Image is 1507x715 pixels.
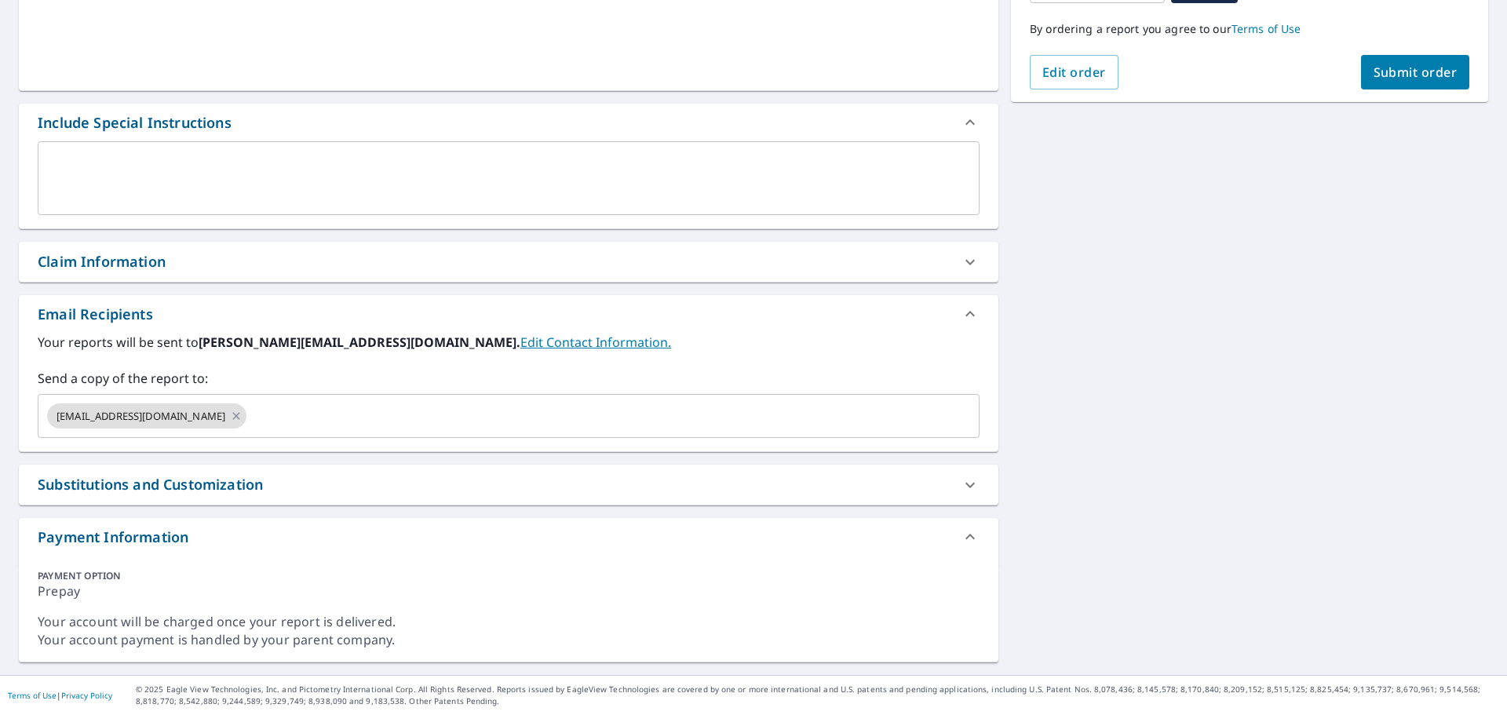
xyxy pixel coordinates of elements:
[1042,64,1106,81] span: Edit order
[38,369,980,388] label: Send a copy of the report to:
[38,251,166,272] div: Claim Information
[19,295,998,333] div: Email Recipients
[1232,21,1301,36] a: Terms of Use
[19,518,998,556] div: Payment Information
[38,582,980,613] div: Prepay
[1374,64,1458,81] span: Submit order
[19,104,998,141] div: Include Special Instructions
[136,684,1499,707] p: © 2025 Eagle View Technologies, Inc. and Pictometry International Corp. All Rights Reserved. Repo...
[38,112,232,133] div: Include Special Instructions
[47,403,246,429] div: [EMAIL_ADDRESS][DOMAIN_NAME]
[47,409,235,424] span: [EMAIL_ADDRESS][DOMAIN_NAME]
[38,613,980,631] div: Your account will be charged once your report is delivered.
[19,242,998,282] div: Claim Information
[61,690,112,701] a: Privacy Policy
[38,631,980,649] div: Your account payment is handled by your parent company.
[38,304,153,325] div: Email Recipients
[8,691,112,700] p: |
[1030,22,1469,36] p: By ordering a report you agree to our
[38,527,188,548] div: Payment Information
[38,333,980,352] label: Your reports will be sent to
[1361,55,1470,89] button: Submit order
[520,334,671,351] a: EditContactInfo
[38,569,980,582] div: PAYMENT OPTION
[19,465,998,505] div: Substitutions and Customization
[1030,55,1118,89] button: Edit order
[38,474,263,495] div: Substitutions and Customization
[199,334,520,351] b: [PERSON_NAME][EMAIL_ADDRESS][DOMAIN_NAME].
[8,690,57,701] a: Terms of Use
